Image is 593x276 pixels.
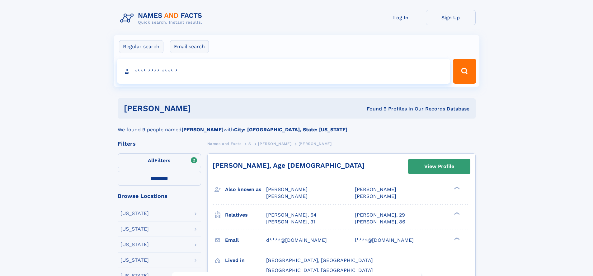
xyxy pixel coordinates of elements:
[266,257,373,263] span: [GEOGRAPHIC_DATA], [GEOGRAPHIC_DATA]
[355,193,396,199] span: [PERSON_NAME]
[148,157,154,163] span: All
[225,184,266,195] h3: Also known as
[248,140,251,147] a: S
[181,127,224,133] b: [PERSON_NAME]
[118,119,476,133] div: We found 9 people named with .
[118,193,201,199] div: Browse Locations
[124,105,279,112] h1: [PERSON_NAME]
[118,153,201,168] label: Filters
[355,218,405,225] a: [PERSON_NAME], 86
[426,10,476,25] a: Sign Up
[248,142,251,146] span: S
[119,40,163,53] label: Regular search
[258,142,291,146] span: [PERSON_NAME]
[120,242,149,247] div: [US_STATE]
[355,212,405,218] a: [PERSON_NAME], 29
[225,235,266,246] h3: Email
[120,211,149,216] div: [US_STATE]
[408,159,470,174] a: View Profile
[355,186,396,192] span: [PERSON_NAME]
[118,10,207,27] img: Logo Names and Facts
[118,141,201,147] div: Filters
[266,218,315,225] a: [PERSON_NAME], 31
[453,211,460,215] div: ❯
[207,140,242,147] a: Names and Facts
[258,140,291,147] a: [PERSON_NAME]
[266,267,373,273] span: [GEOGRAPHIC_DATA], [GEOGRAPHIC_DATA]
[266,186,308,192] span: [PERSON_NAME]
[213,161,365,169] a: [PERSON_NAME], Age [DEMOGRAPHIC_DATA]
[376,10,426,25] a: Log In
[266,212,317,218] a: [PERSON_NAME], 64
[234,127,347,133] b: City: [GEOGRAPHIC_DATA], State: [US_STATE]
[170,40,209,53] label: Email search
[453,186,460,190] div: ❯
[117,59,450,84] input: search input
[453,59,476,84] button: Search Button
[424,159,454,174] div: View Profile
[266,193,308,199] span: [PERSON_NAME]
[120,258,149,263] div: [US_STATE]
[299,142,332,146] span: [PERSON_NAME]
[453,236,460,241] div: ❯
[120,227,149,232] div: [US_STATE]
[225,210,266,220] h3: Relatives
[279,105,469,112] div: Found 9 Profiles In Our Records Database
[225,255,266,266] h3: Lived in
